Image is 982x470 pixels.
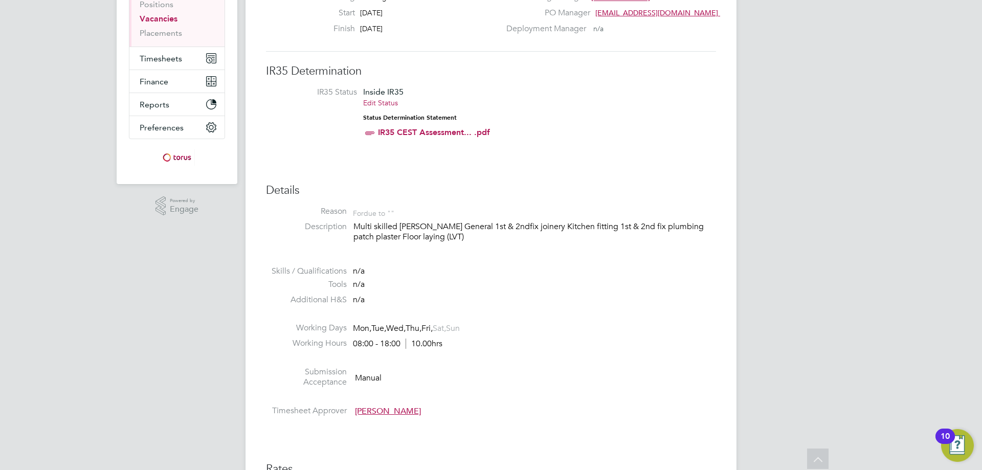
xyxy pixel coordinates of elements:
button: Finance [129,70,225,93]
span: [PERSON_NAME] [355,406,421,416]
img: torus-logo-retina.png [159,149,195,166]
a: Vacancies [140,14,177,24]
h3: IR35 Determination [266,64,716,79]
label: Working Days [266,323,347,333]
a: Go to home page [129,149,225,166]
span: [EMAIL_ADDRESS][DOMAIN_NAME] working@torus.… [595,8,777,17]
span: n/a [353,266,365,276]
a: Edit Status [363,98,398,107]
label: Description [266,221,347,232]
label: Start [299,8,355,18]
button: Open Resource Center, 10 new notifications [941,429,974,462]
button: Timesheets [129,47,225,70]
span: Sat, [433,323,446,333]
span: [DATE] [360,8,383,17]
p: Multi skilled [PERSON_NAME] General 1st & 2ndfix joinery Kitchen fitting 1st & 2nd fix plumbing p... [353,221,716,243]
span: 10.00hrs [406,339,442,349]
span: Timesheets [140,54,182,63]
span: Fri, [421,323,433,333]
span: Powered by [170,196,198,205]
span: Finance [140,77,168,86]
span: [DATE] [360,24,383,33]
span: Mon, [353,323,371,333]
button: Reports [129,93,225,116]
a: IR35 CEST Assessment... .pdf [378,127,490,137]
span: Tue, [371,323,386,333]
div: For due to "" [353,206,394,218]
strong: Status Determination Statement [363,114,457,121]
label: IR35 Status [276,87,357,98]
span: Manual [355,372,382,383]
h3: Details [266,183,716,198]
label: Skills / Qualifications [266,266,347,277]
label: Reason [266,206,347,217]
label: PO Manager [500,8,590,18]
span: Wed, [386,323,406,333]
span: Reports [140,100,169,109]
div: 10 [941,436,950,450]
label: Finish [299,24,355,34]
label: Tools [266,279,347,290]
button: Preferences [129,116,225,139]
span: Engage [170,205,198,214]
label: Deployment Manager [500,24,586,34]
span: Sun [446,323,460,333]
label: Additional H&S [266,295,347,305]
label: Working Hours [266,338,347,349]
span: Thu, [406,323,421,333]
span: Preferences [140,123,184,132]
span: n/a [353,279,365,289]
div: 08:00 - 18:00 [353,339,442,349]
span: n/a [353,295,365,305]
span: n/a [593,24,604,33]
a: Placements [140,28,182,38]
label: Timesheet Approver [266,406,347,416]
a: Powered byEngage [155,196,199,216]
label: Submission Acceptance [266,367,347,388]
span: Inside IR35 [363,87,404,97]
